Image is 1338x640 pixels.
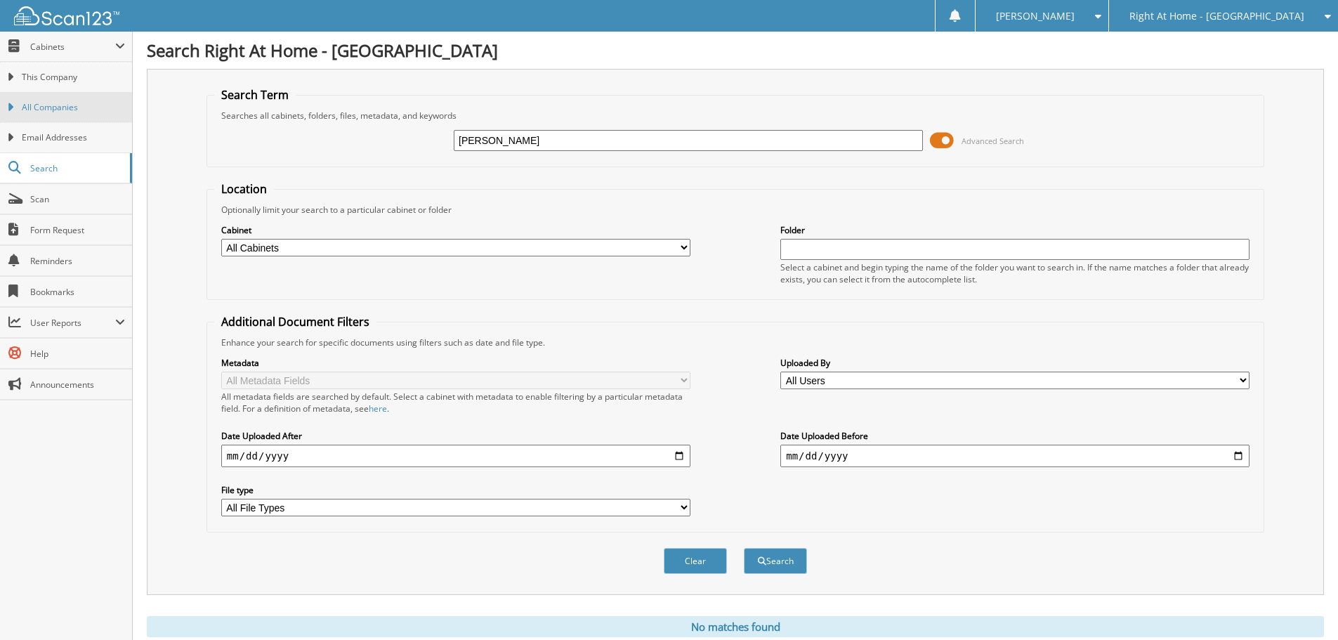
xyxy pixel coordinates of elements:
[30,224,125,236] span: Form Request
[214,204,1257,216] div: Optionally limit your search to a particular cabinet or folder
[221,484,690,496] label: File type
[22,71,125,84] span: This Company
[214,314,376,329] legend: Additional Document Filters
[744,548,807,574] button: Search
[214,87,296,103] legend: Search Term
[369,403,387,414] a: here
[147,39,1324,62] h1: Search Right At Home - [GEOGRAPHIC_DATA]
[214,181,274,197] legend: Location
[664,548,727,574] button: Clear
[22,131,125,144] span: Email Addresses
[214,337,1257,348] div: Enhance your search for specific documents using filters such as date and file type.
[221,224,690,236] label: Cabinet
[214,110,1257,122] div: Searches all cabinets, folders, files, metadata, and keywords
[147,616,1324,637] div: No matches found
[780,445,1250,467] input: end
[30,317,115,329] span: User Reports
[221,445,690,467] input: start
[30,379,125,391] span: Announcements
[22,101,125,114] span: All Companies
[30,162,123,174] span: Search
[780,357,1250,369] label: Uploaded By
[780,261,1250,285] div: Select a cabinet and begin typing the name of the folder you want to search in. If the name match...
[1268,573,1338,640] iframe: Chat Widget
[221,357,690,369] label: Metadata
[30,255,125,267] span: Reminders
[221,430,690,442] label: Date Uploaded After
[30,41,115,53] span: Cabinets
[30,348,125,360] span: Help
[780,430,1250,442] label: Date Uploaded Before
[30,286,125,298] span: Bookmarks
[996,12,1075,20] span: [PERSON_NAME]
[962,136,1024,146] span: Advanced Search
[14,6,119,25] img: scan123-logo-white.svg
[221,391,690,414] div: All metadata fields are searched by default. Select a cabinet with metadata to enable filtering b...
[30,193,125,205] span: Scan
[1129,12,1304,20] span: Right At Home - [GEOGRAPHIC_DATA]
[780,224,1250,236] label: Folder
